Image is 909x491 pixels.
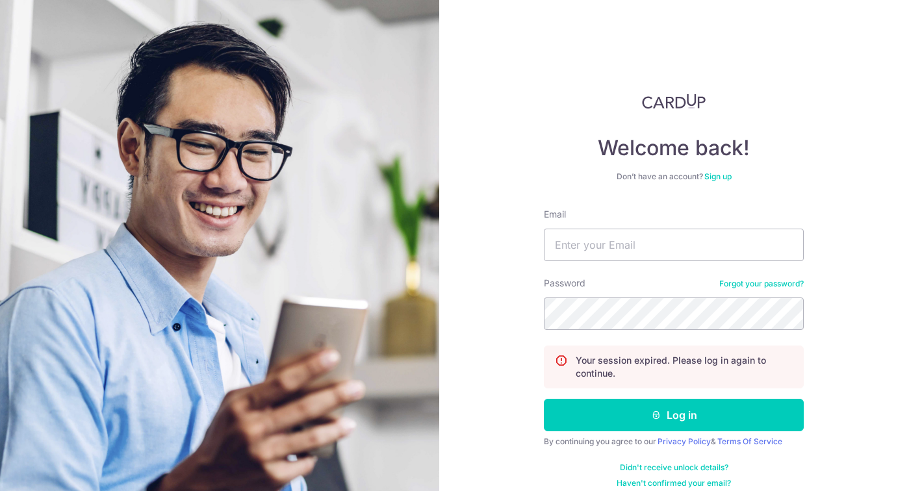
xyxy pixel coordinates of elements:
[544,208,566,221] label: Email
[544,135,804,161] h4: Welcome back!
[719,279,804,289] a: Forgot your password?
[658,436,711,446] a: Privacy Policy
[544,171,804,182] div: Don’t have an account?
[704,171,732,181] a: Sign up
[544,399,804,431] button: Log in
[544,229,804,261] input: Enter your Email
[620,462,728,473] a: Didn't receive unlock details?
[617,478,731,488] a: Haven't confirmed your email?
[544,436,804,447] div: By continuing you agree to our &
[642,94,706,109] img: CardUp Logo
[576,354,793,380] p: Your session expired. Please log in again to continue.
[544,277,585,290] label: Password
[717,436,782,446] a: Terms Of Service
